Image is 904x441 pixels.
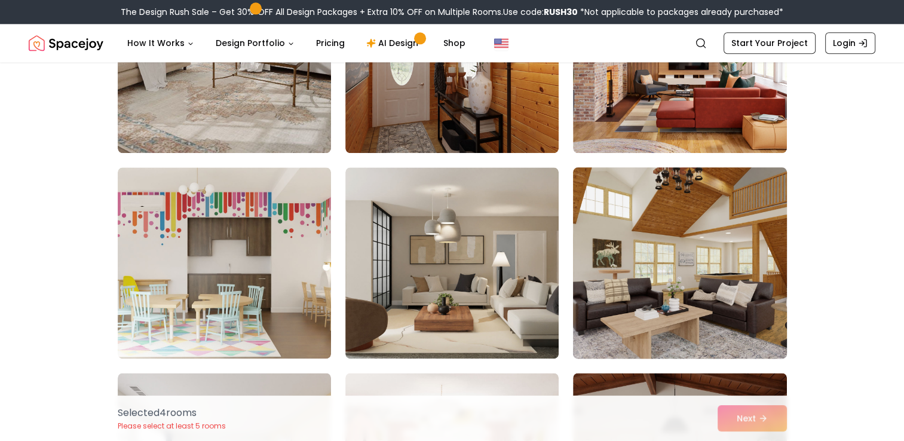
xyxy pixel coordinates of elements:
[121,6,783,18] div: The Design Rush Sale – Get 30% OFF All Design Packages + Extra 10% OFF on Multiple Rooms.
[29,31,103,55] img: Spacejoy Logo
[494,36,508,50] img: United States
[568,163,792,363] img: Room room-24
[118,421,226,431] p: Please select at least 5 rooms
[544,6,578,18] b: RUSH30
[307,31,354,55] a: Pricing
[357,31,431,55] a: AI Design
[118,31,204,55] button: How It Works
[29,31,103,55] a: Spacejoy
[825,32,875,54] a: Login
[578,6,783,18] span: *Not applicable to packages already purchased*
[118,406,226,420] p: Selected 4 room s
[118,167,331,359] img: Room room-22
[724,32,816,54] a: Start Your Project
[29,24,875,62] nav: Global
[434,31,475,55] a: Shop
[206,31,304,55] button: Design Portfolio
[118,31,475,55] nav: Main
[503,6,578,18] span: Use code:
[345,167,559,359] img: Room room-23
